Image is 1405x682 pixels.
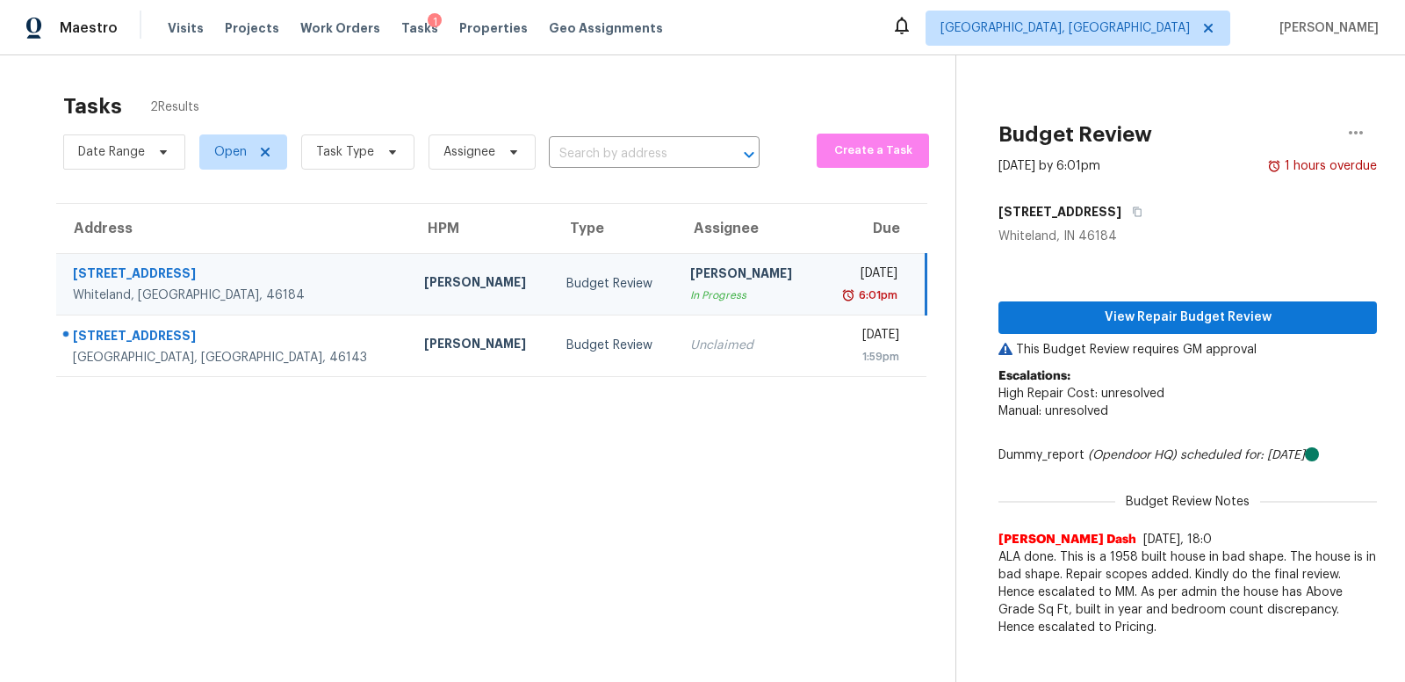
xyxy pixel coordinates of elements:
[73,265,396,287] div: [STREET_ADDRESS]
[150,98,199,116] span: 2 Results
[998,157,1100,175] div: [DATE] by 6:01pm
[459,19,528,37] span: Properties
[300,19,380,37] span: Work Orders
[1121,196,1145,228] button: Copy Address
[63,98,122,115] h2: Tasks
[566,275,663,293] div: Budget Review
[817,134,929,168] button: Create a Task
[998,370,1070,382] b: Escalations:
[214,143,247,161] span: Open
[424,273,537,295] div: [PERSON_NAME]
[428,13,442,31] div: 1
[818,204,926,253] th: Due
[552,204,677,253] th: Type
[549,141,710,168] input: Search by address
[73,327,396,349] div: [STREET_ADDRESS]
[1180,449,1305,461] i: scheduled for: [DATE]
[168,19,204,37] span: Visits
[1088,449,1177,461] i: (Opendoor HQ)
[841,287,855,304] img: Overdue Alarm Icon
[832,326,899,348] div: [DATE]
[690,287,803,304] div: In Progress
[998,228,1377,245] div: Whiteland, IN 46184
[1267,157,1281,175] img: Overdue Alarm Icon
[73,287,396,304] div: Whiteland, [GEOGRAPHIC_DATA], 46184
[998,531,1136,548] span: [PERSON_NAME] Dash
[825,141,920,161] span: Create a Task
[998,548,1377,636] span: ALA done. This is a 1958 built house in bad shape. The house is in bad shape. Repair scopes added...
[737,142,761,167] button: Open
[60,19,118,37] span: Maestro
[424,335,537,357] div: [PERSON_NAME]
[410,204,551,253] th: HPM
[998,405,1108,417] span: Manual: unresolved
[1012,307,1363,329] span: View Repair Budget Review
[998,388,1164,400] span: High Repair Cost: unresolved
[78,143,145,161] span: Date Range
[690,265,803,287] div: [PERSON_NAME]
[1272,19,1379,37] span: [PERSON_NAME]
[316,143,374,161] span: Task Type
[832,348,899,366] div: 1:59pm
[225,19,279,37] span: Projects
[690,337,803,354] div: Unclaimed
[940,19,1190,37] span: [GEOGRAPHIC_DATA], [GEOGRAPHIC_DATA]
[832,265,897,287] div: [DATE]
[1281,157,1377,175] div: 1 hours overdue
[549,19,663,37] span: Geo Assignments
[998,126,1152,143] h2: Budget Review
[401,22,438,34] span: Tasks
[1115,493,1260,511] span: Budget Review Notes
[855,287,897,304] div: 6:01pm
[566,337,663,354] div: Budget Review
[56,204,410,253] th: Address
[73,349,396,366] div: [GEOGRAPHIC_DATA], [GEOGRAPHIC_DATA], 46143
[998,341,1377,359] p: This Budget Review requires GM approval
[676,204,818,253] th: Assignee
[998,203,1121,221] h5: [STREET_ADDRESS]
[443,143,495,161] span: Assignee
[998,301,1377,334] button: View Repair Budget Review
[1143,533,1212,546] span: [DATE], 18:0
[998,446,1377,464] div: Dummy_report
